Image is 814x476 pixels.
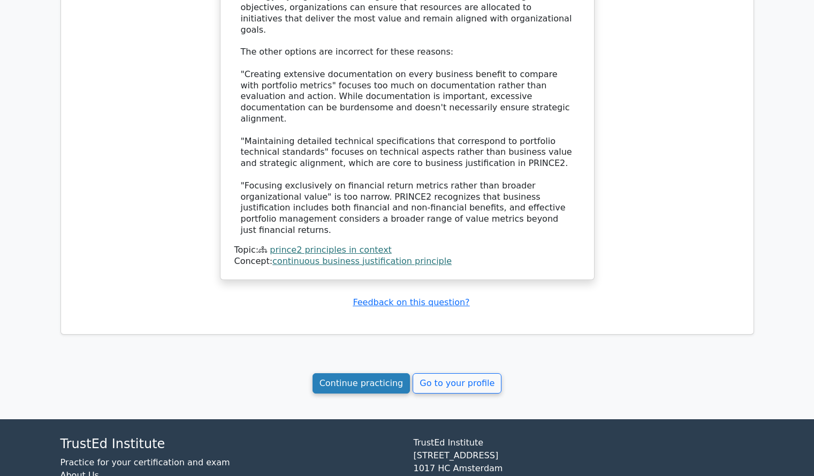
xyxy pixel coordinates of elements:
a: Continue practicing [313,373,410,394]
a: continuous business justification principle [272,256,452,266]
a: Feedback on this question? [353,297,469,307]
h4: TrustEd Institute [60,436,401,452]
div: Topic: [234,245,580,256]
a: Go to your profile [413,373,501,394]
div: Concept: [234,256,580,267]
a: prince2 principles in context [270,245,392,255]
a: Practice for your certification and exam [60,457,230,467]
